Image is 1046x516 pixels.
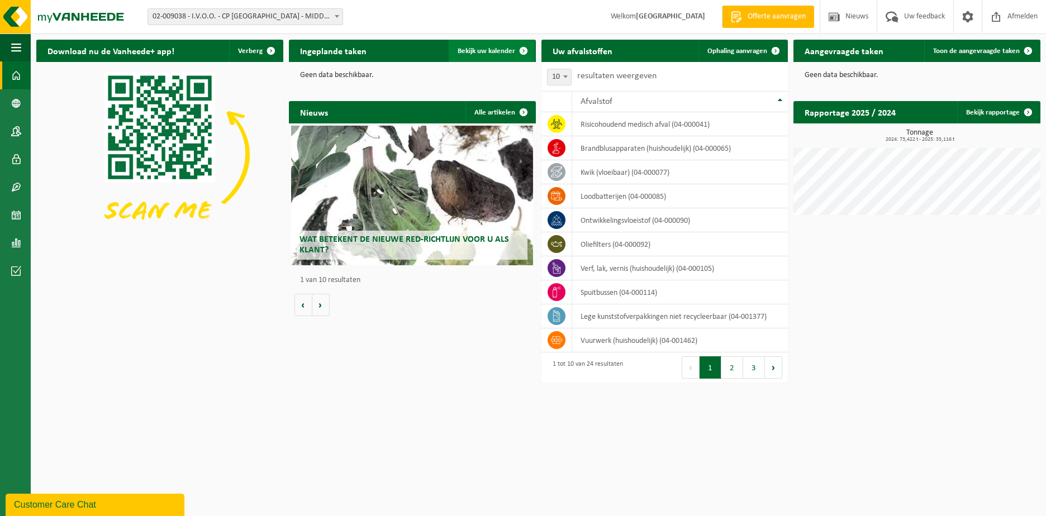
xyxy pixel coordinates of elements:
[547,355,623,380] div: 1 tot 10 van 24 resultaten
[572,304,788,328] td: Lege kunststofverpakkingen niet recycleerbaar (04-001377)
[36,40,186,61] h2: Download nu de Vanheede+ app!
[541,40,624,61] h2: Uw afvalstoffen
[682,356,700,379] button: Previous
[238,47,263,55] span: Verberg
[289,40,378,61] h2: Ingeplande taken
[572,184,788,208] td: loodbatterijen (04-000085)
[581,97,612,106] span: Afvalstof
[572,112,788,136] td: risicohoudend medisch afval (04-000041)
[799,129,1040,142] h3: Tonnage
[289,101,339,123] h2: Nieuws
[148,9,343,25] span: 02-009038 - I.V.O.O. - CP MIDDELKERKE - MIDDELKERKE
[300,276,530,284] p: 1 van 10 resultaten
[572,232,788,256] td: oliefilters (04-000092)
[229,40,282,62] button: Verberg
[291,126,533,265] a: Wat betekent de nieuwe RED-richtlijn voor u als klant?
[548,69,571,85] span: 10
[6,491,187,516] iframe: chat widget
[294,294,312,316] button: Vorige
[700,356,721,379] button: 1
[745,11,809,22] span: Offerte aanvragen
[957,101,1039,123] a: Bekijk rapportage
[698,40,787,62] a: Ophaling aanvragen
[793,40,895,61] h2: Aangevraagde taken
[572,256,788,280] td: verf, lak, vernis (huishoudelijk) (04-000105)
[799,137,1040,142] span: 2024: 73,422 t - 2025: 35,116 t
[765,356,782,379] button: Next
[636,12,705,21] strong: [GEOGRAPHIC_DATA]
[547,69,572,85] span: 10
[465,101,535,123] a: Alle artikelen
[572,328,788,352] td: vuurwerk (huishoudelijk) (04-001462)
[793,101,907,123] h2: Rapportage 2025 / 2024
[458,47,515,55] span: Bekijk uw kalender
[933,47,1020,55] span: Toon de aangevraagde taken
[707,47,767,55] span: Ophaling aanvragen
[299,235,509,255] span: Wat betekent de nieuwe RED-richtlijn voor u als klant?
[449,40,535,62] a: Bekijk uw kalender
[722,6,814,28] a: Offerte aanvragen
[577,71,657,80] label: resultaten weergeven
[924,40,1039,62] a: Toon de aangevraagde taken
[572,160,788,184] td: kwik (vloeibaar) (04-000077)
[572,208,788,232] td: ontwikkelingsvloeistof (04-000090)
[572,280,788,304] td: spuitbussen (04-000114)
[312,294,330,316] button: Volgende
[36,62,283,247] img: Download de VHEPlus App
[721,356,743,379] button: 2
[148,8,343,25] span: 02-009038 - I.V.O.O. - CP MIDDELKERKE - MIDDELKERKE
[805,71,1029,79] p: Geen data beschikbaar.
[743,356,765,379] button: 3
[572,136,788,160] td: brandblusapparaten (huishoudelijk) (04-000065)
[300,71,525,79] p: Geen data beschikbaar.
